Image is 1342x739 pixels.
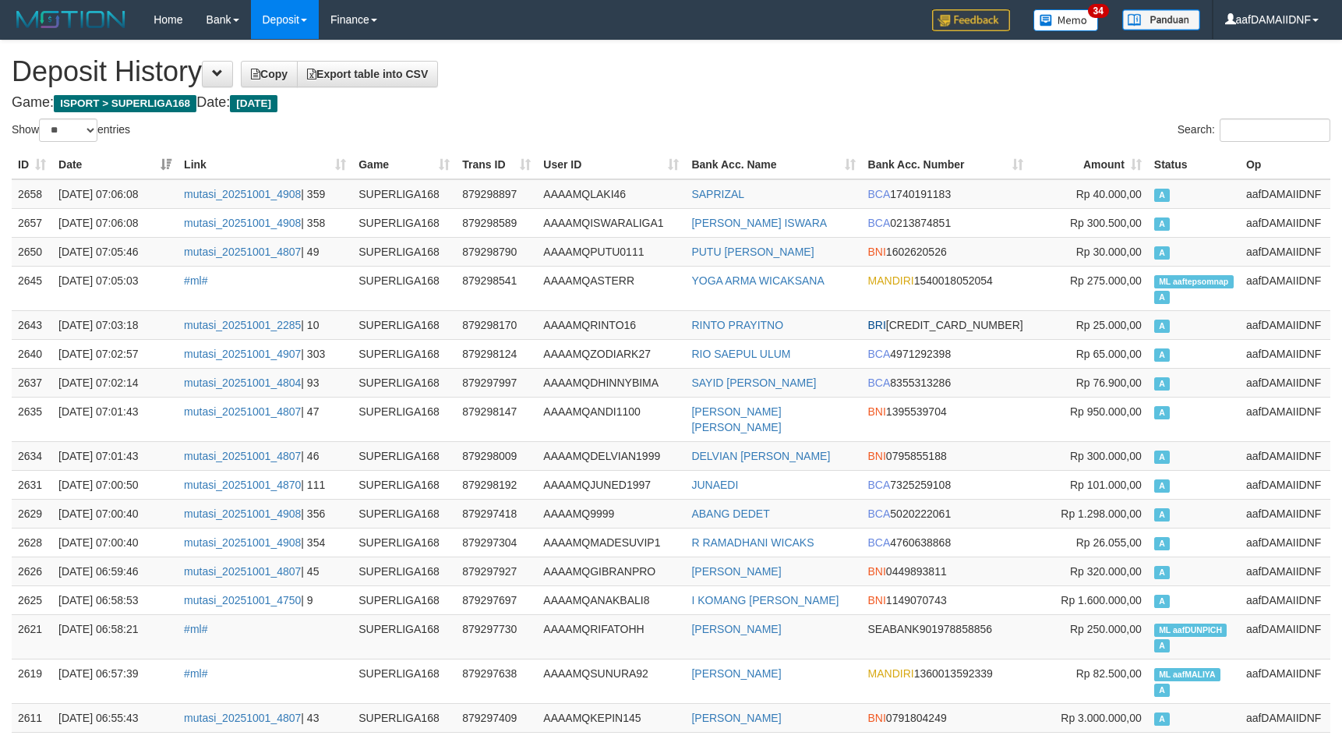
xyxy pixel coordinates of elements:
[537,614,685,659] td: AAAAMQRIFATOHH
[1154,320,1170,333] span: Approved
[307,68,428,80] span: Export table into CSV
[862,703,1029,732] td: 0791804249
[691,623,781,635] a: [PERSON_NAME]
[868,348,891,360] span: BCA
[691,565,781,578] a: [PERSON_NAME]
[178,499,352,528] td: | 356
[184,274,207,287] a: #ml#
[178,441,352,470] td: | 46
[178,237,352,266] td: | 49
[1154,668,1220,681] span: Manually Linked by aafMALIYA
[862,441,1029,470] td: 0795855188
[868,667,914,680] span: MANDIRI
[862,659,1029,703] td: 1360013592339
[12,237,52,266] td: 2650
[1154,451,1170,464] span: Approved
[352,614,456,659] td: SUPERLIGA168
[456,368,537,397] td: 879297997
[12,310,52,339] td: 2643
[456,208,537,237] td: 879298589
[537,208,685,237] td: AAAAMQISWARALIGA1
[1154,508,1170,522] span: Approved
[691,217,827,229] a: [PERSON_NAME] ISWARA
[184,188,301,200] a: mutasi_20251001_4908
[352,441,456,470] td: SUPERLIGA168
[1033,9,1099,31] img: Button%20Memo.svg
[1076,246,1142,258] span: Rp 30.000,00
[691,450,830,462] a: DELVIAN [PERSON_NAME]
[12,703,52,732] td: 2611
[868,405,886,418] span: BNI
[178,703,352,732] td: | 43
[52,441,178,470] td: [DATE] 07:01:43
[1148,150,1240,179] th: Status
[691,536,814,549] a: R RAMADHANI WICAKS
[352,397,456,441] td: SUPERLIGA168
[184,450,301,462] a: mutasi_20251001_4807
[1154,246,1170,260] span: Approved
[868,623,920,635] span: SEABANK
[537,310,685,339] td: AAAAMQRINTO16
[1154,275,1234,288] span: Manually Linked by aaftepsomnap
[52,499,178,528] td: [DATE] 07:00:40
[456,585,537,614] td: 879297697
[691,712,781,724] a: [PERSON_NAME]
[537,179,685,209] td: AAAAMQLAKI46
[1154,566,1170,579] span: Approved
[691,377,816,389] a: SAYID [PERSON_NAME]
[352,208,456,237] td: SUPERLIGA168
[12,528,52,557] td: 2628
[52,557,178,585] td: [DATE] 06:59:46
[352,237,456,266] td: SUPERLIGA168
[537,339,685,368] td: AAAAMQZODIARK27
[1240,499,1330,528] td: aafDAMAIIDNF
[537,266,685,310] td: AAAAMQASTERR
[537,397,685,441] td: AAAAMQANDI1100
[862,528,1029,557] td: 4760638868
[862,585,1029,614] td: 1149070743
[39,118,97,142] select: Showentries
[1240,397,1330,441] td: aafDAMAIIDNF
[537,150,685,179] th: User ID: activate to sort column ascending
[184,348,301,360] a: mutasi_20251001_4907
[1070,217,1142,229] span: Rp 300.500,00
[691,246,814,258] a: PUTU [PERSON_NAME]
[352,179,456,209] td: SUPERLIGA168
[52,528,178,557] td: [DATE] 07:00:40
[456,557,537,585] td: 879297927
[862,310,1029,339] td: [CREDIT_CARD_NUMBER]
[456,614,537,659] td: 879297730
[184,712,301,724] a: mutasi_20251001_4807
[691,348,790,360] a: RIO SAEPUL ULUM
[12,56,1330,87] h1: Deposit History
[12,659,52,703] td: 2619
[1070,565,1142,578] span: Rp 320.000,00
[297,61,438,87] a: Export table into CSV
[352,528,456,557] td: SUPERLIGA168
[537,368,685,397] td: AAAAMQDHINNYBIMA
[52,368,178,397] td: [DATE] 07:02:14
[1061,507,1142,520] span: Rp 1.298.000,00
[352,150,456,179] th: Game: activate to sort column ascending
[12,470,52,499] td: 2631
[1154,377,1170,391] span: Approved
[184,405,301,418] a: mutasi_20251001_4807
[352,266,456,310] td: SUPERLIGA168
[184,507,301,520] a: mutasi_20251001_4908
[1220,118,1330,142] input: Search:
[12,441,52,470] td: 2634
[691,319,783,331] a: RINTO PRAYITNO
[868,319,886,331] span: BRI
[862,368,1029,397] td: 8355313286
[537,659,685,703] td: AAAAMQSUNURA92
[456,397,537,441] td: 879298147
[12,179,52,209] td: 2658
[178,585,352,614] td: | 9
[691,479,738,491] a: JUNAEDI
[12,95,1330,111] h4: Game: Date:
[352,585,456,614] td: SUPERLIGA168
[862,150,1029,179] th: Bank Acc. Number: activate to sort column ascending
[456,703,537,732] td: 879297409
[52,339,178,368] td: [DATE] 07:02:57
[12,208,52,237] td: 2657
